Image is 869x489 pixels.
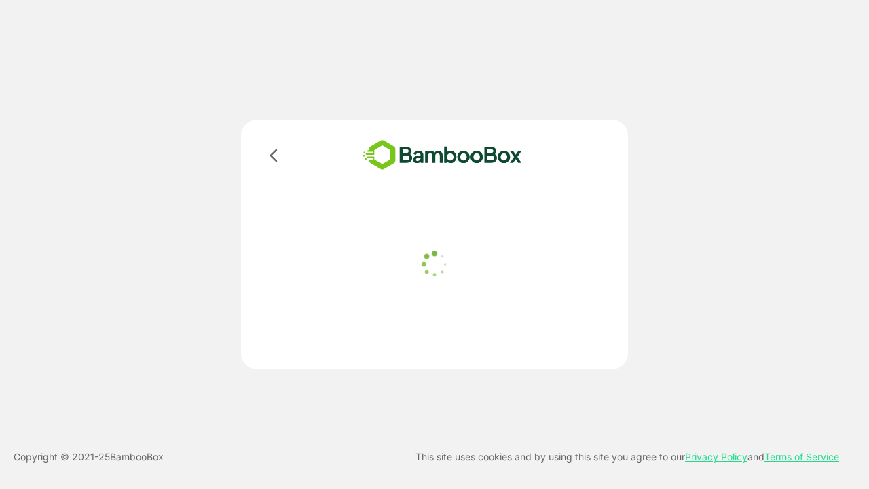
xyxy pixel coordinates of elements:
img: loader [418,247,451,281]
p: Copyright © 2021- 25 BambooBox [14,449,164,465]
a: Terms of Service [764,451,839,463]
p: This site uses cookies and by using this site you agree to our and [415,449,839,465]
img: bamboobox [343,136,542,175]
a: Privacy Policy [685,451,747,463]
